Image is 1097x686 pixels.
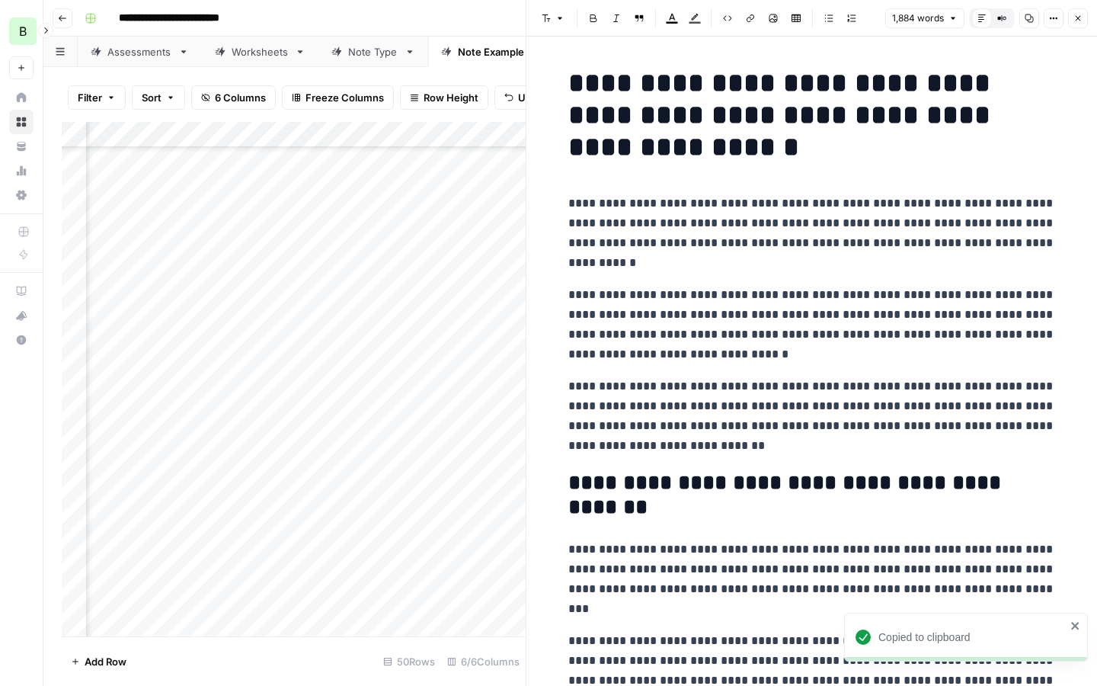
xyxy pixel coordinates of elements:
a: AirOps Academy [9,279,34,303]
span: 1,884 words [892,11,944,25]
div: Note Type [348,44,398,59]
div: 6/6 Columns [441,649,526,674]
button: Undo [494,85,554,110]
span: Filter [78,90,102,105]
span: Sort [142,90,162,105]
a: Usage [9,159,34,183]
span: Undo [518,90,544,105]
button: 6 Columns [191,85,276,110]
span: Freeze Columns [305,90,384,105]
button: What's new? [9,303,34,328]
button: Help + Support [9,328,34,352]
button: Sort [132,85,185,110]
div: Copied to clipboard [878,630,1066,645]
span: 6 Columns [215,90,266,105]
button: Workspace: Blueprint [9,12,34,50]
div: Assessments [107,44,172,59]
a: Home [9,85,34,110]
span: B [19,22,27,40]
a: Your Data [9,134,34,159]
button: Add Row [62,649,136,674]
button: Filter [68,85,126,110]
a: Settings [9,183,34,207]
a: Worksheets [202,37,318,67]
a: Note Type [318,37,428,67]
button: 1,884 words [885,8,964,28]
div: What's new? [10,304,33,327]
div: 50 Rows [377,649,441,674]
a: Note Example [428,37,554,67]
div: Note Example [458,44,524,59]
div: Worksheets [232,44,289,59]
button: Freeze Columns [282,85,394,110]
a: Assessments [78,37,202,67]
button: Row Height [400,85,488,110]
span: Row Height [424,90,478,105]
span: Add Row [85,654,126,669]
a: Browse [9,110,34,134]
button: close [1070,620,1081,632]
